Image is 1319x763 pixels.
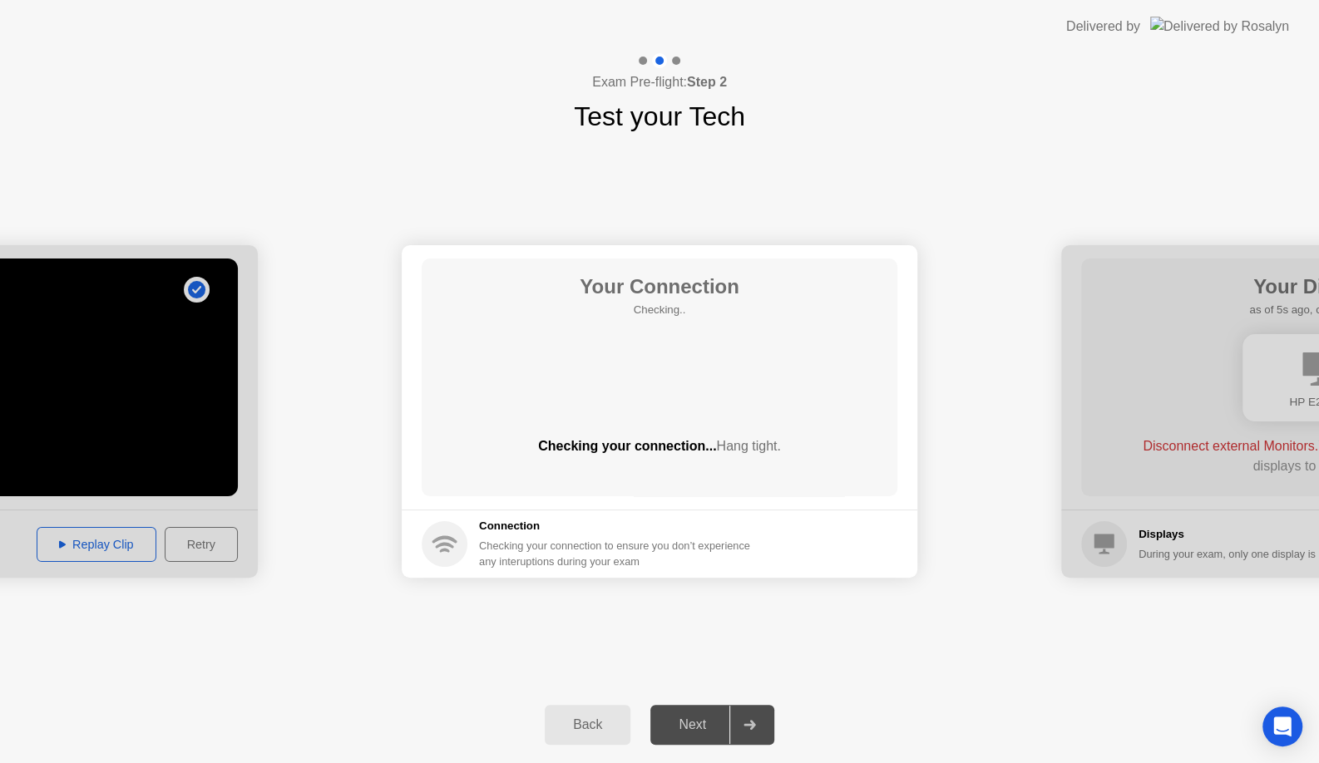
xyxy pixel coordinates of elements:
button: Next [650,705,774,745]
div: Next [655,717,729,732]
div: Checking your connection to ensure you don’t experience any interuptions during your exam [479,538,760,569]
button: Back [545,705,630,745]
h1: Your Connection [580,272,739,302]
h1: Test your Tech [574,96,745,136]
h5: Checking.. [580,302,739,318]
img: Delivered by Rosalyn [1150,17,1289,36]
h5: Connection [479,518,760,534]
span: Hang tight. [716,439,780,453]
div: Delivered by [1066,17,1140,37]
div: Open Intercom Messenger [1262,706,1302,746]
div: Back [550,717,625,732]
b: Step 2 [687,75,727,89]
div: Checking your connection... [422,436,897,456]
h4: Exam Pre-flight: [592,72,727,92]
